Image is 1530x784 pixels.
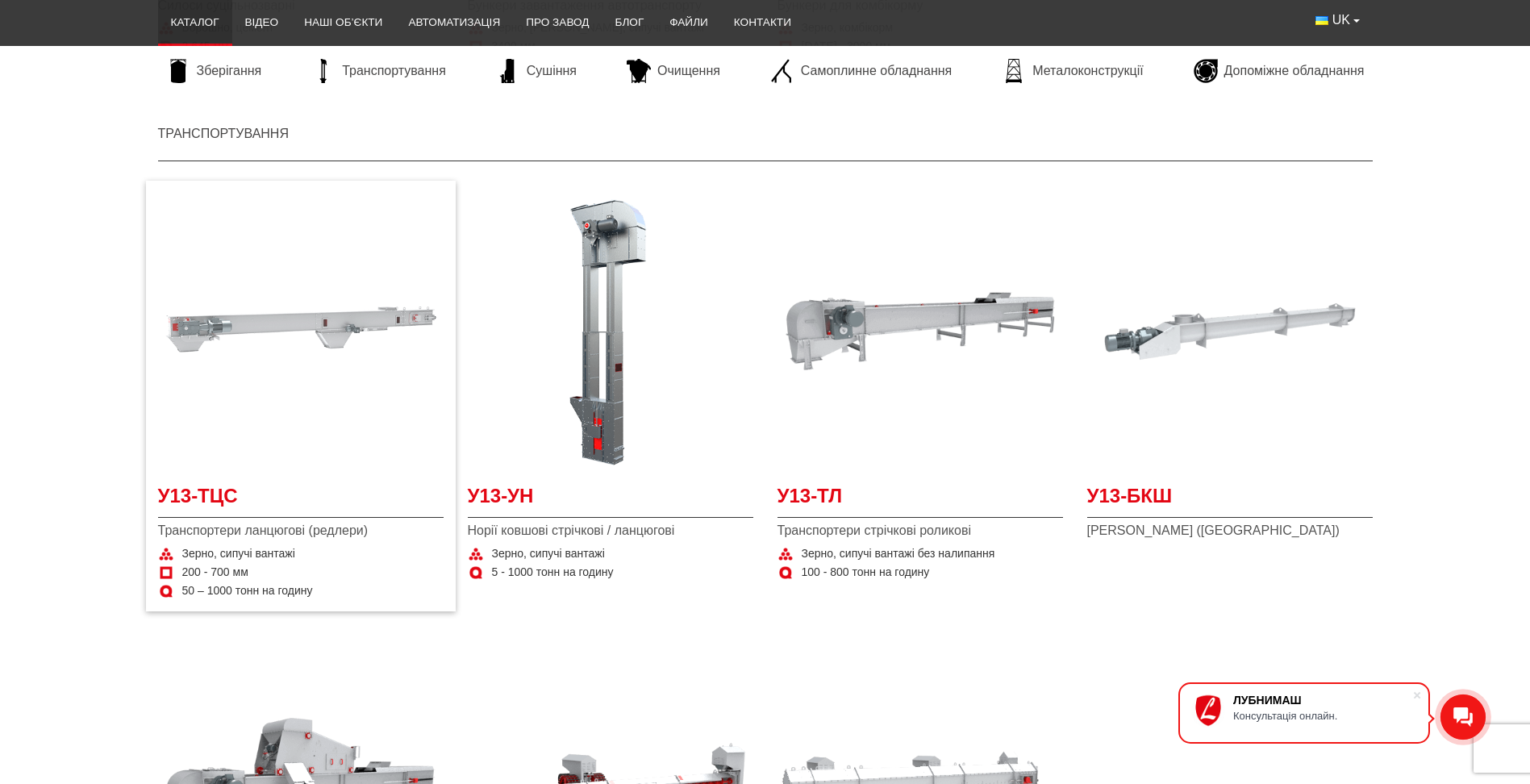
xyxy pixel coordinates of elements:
[197,62,262,80] span: Зберігання
[1332,11,1350,29] span: UK
[492,565,614,581] span: 5 - 1000 тонн на годину
[342,62,446,80] span: Транспортування
[488,59,585,83] a: Сушіння
[232,5,292,40] a: Відео
[1032,62,1143,80] span: Металоконструкції
[1233,694,1412,707] div: ЛУБНИМАШ
[182,565,248,581] span: 200 - 700 мм
[468,522,753,540] span: Норії ковшові стрічкові / ланцюгові
[158,522,444,540] span: Транспортери ланцюгові (редлери)
[1087,189,1373,474] a: Детальніше У13-БКШ
[492,546,605,562] span: Зерно, сипучі вантажі
[158,5,232,40] a: Каталог
[1186,59,1373,83] a: Допоміжне обладнання
[158,189,444,474] a: Детальніше У13-ТЦС
[762,59,960,83] a: Самоплинне обладнання
[395,5,513,40] a: Автоматизація
[158,59,270,83] a: Зберігання
[657,62,720,80] span: Очищення
[468,189,753,474] a: Детальніше У13-УН
[778,482,1063,519] a: У13-ТЛ
[527,62,577,80] span: Сушіння
[468,482,753,519] a: У13-УН
[182,546,295,562] span: Зерно, сипучі вантажі
[1224,62,1365,80] span: Допоміжне обладнання
[158,127,289,140] a: Транспортування
[1233,710,1412,722] div: Консультація онлайн.
[303,59,454,83] a: Транспортування
[602,5,657,40] a: Блог
[1303,5,1372,35] button: UK
[291,5,395,40] a: Наші об’єкти
[513,5,602,40] a: Про завод
[1315,16,1328,25] img: Українська
[801,62,952,80] span: Самоплинне обладнання
[1087,482,1373,519] a: У13-БКШ
[802,546,995,562] span: Зерно, сипучі вантажі без налипання
[619,59,728,83] a: Очищення
[778,522,1063,540] span: Транспортери стрічкові роликові
[182,583,313,599] span: 50 – 1000 тонн на годину
[657,5,721,40] a: Файли
[778,189,1063,474] a: Детальніше У13-ТЛ
[1087,522,1373,540] span: [PERSON_NAME] ([GEOGRAPHIC_DATA])
[721,5,804,40] a: Контакти
[994,59,1151,83] a: Металоконструкції
[802,565,930,581] span: 100 - 800 тонн на годину
[158,482,444,519] a: У13-ТЦС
